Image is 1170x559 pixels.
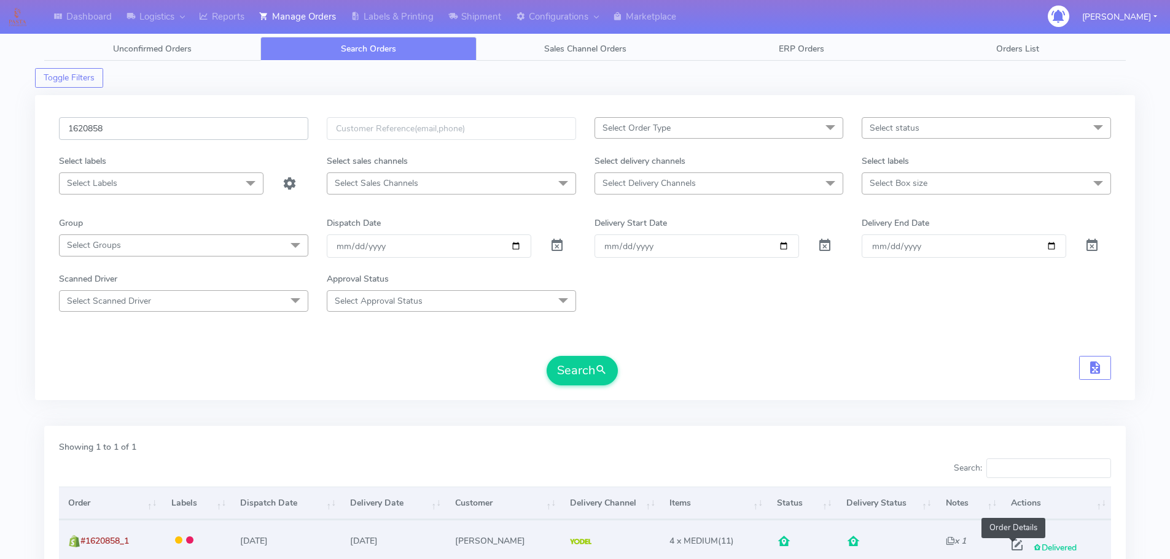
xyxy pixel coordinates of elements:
[113,43,192,55] span: Unconfirmed Orders
[59,155,106,168] label: Select labels
[996,43,1039,55] span: Orders List
[862,155,909,168] label: Select labels
[327,217,381,229] label: Dispatch Date
[162,487,231,520] th: Labels: activate to sort column ascending
[669,535,734,547] span: (11)
[67,239,121,251] span: Select Groups
[603,122,671,134] span: Select Order Type
[1033,542,1077,553] span: Delivered
[870,122,919,134] span: Select status
[669,535,718,547] span: 4 x MEDIUM
[779,43,824,55] span: ERP Orders
[937,487,1002,520] th: Notes: activate to sort column ascending
[80,535,129,547] span: #1620858_1
[44,37,1126,61] ul: Tabs
[327,155,408,168] label: Select sales channels
[59,217,83,229] label: Group
[59,272,117,285] label: Scanned Driver
[561,487,660,520] th: Delivery Channel: activate to sort column ascending
[59,441,136,453] label: Showing 1 to 1 of 1
[341,43,396,55] span: Search Orders
[327,272,389,285] label: Approval Status
[954,458,1111,478] label: Search:
[570,539,591,545] img: Yodel
[59,487,162,520] th: Order: activate to sort column ascending
[862,217,929,229] label: Delivery End Date
[1002,487,1111,520] th: Actions: activate to sort column ascending
[544,43,626,55] span: Sales Channel Orders
[68,535,80,547] img: shopify.png
[446,487,561,520] th: Customer: activate to sort column ascending
[67,295,151,307] span: Select Scanned Driver
[1073,4,1166,29] button: [PERSON_NAME]
[986,458,1111,478] input: Search:
[595,217,667,229] label: Delivery Start Date
[547,356,618,385] button: Search
[335,177,418,189] span: Select Sales Channels
[603,177,696,189] span: Select Delivery Channels
[660,487,768,520] th: Items: activate to sort column ascending
[946,535,966,547] i: x 1
[59,117,308,140] input: Order Id
[327,117,576,140] input: Customer Reference(email,phone)
[67,177,117,189] span: Select Labels
[341,487,446,520] th: Delivery Date: activate to sort column ascending
[231,487,341,520] th: Dispatch Date: activate to sort column ascending
[35,68,103,88] button: Toggle Filters
[595,155,685,168] label: Select delivery channels
[335,295,423,307] span: Select Approval Status
[870,177,927,189] span: Select Box size
[837,487,937,520] th: Delivery Status: activate to sort column ascending
[768,487,837,520] th: Status: activate to sort column ascending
